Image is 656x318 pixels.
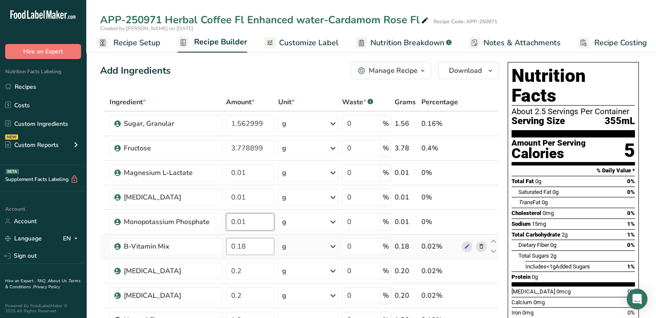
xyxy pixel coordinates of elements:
span: 15mg [532,221,546,227]
div: 0.16% [421,118,458,129]
span: 2g [562,231,568,238]
span: Calcium [512,299,532,306]
span: Saturated Fat [518,189,551,195]
span: 0% [627,189,635,195]
span: 0g [542,199,548,206]
span: Includes Added Sugars [525,263,590,270]
div: [MEDICAL_DATA] [124,192,217,203]
div: 3.78 [395,143,418,153]
span: Protein [512,274,530,280]
span: 0mcg [556,288,571,295]
span: Recipe Costing [594,37,647,49]
div: Open Intercom Messenger [627,289,647,309]
div: 0.02% [421,290,458,301]
div: About 2.5 Servings Per Container [512,107,635,116]
div: 0.4% [421,143,458,153]
div: 0% [421,168,458,178]
span: Total Fat [512,178,534,184]
span: 0mg [534,299,545,306]
div: g [282,168,286,178]
span: 0g [552,189,559,195]
div: 0.20 [395,266,418,276]
a: About Us . [48,278,69,284]
div: g [282,118,286,129]
section: % Daily Value * [512,165,635,176]
div: 5 [624,139,635,162]
a: Customize Label [264,33,339,53]
div: Fructose [124,143,217,153]
div: 0.02% [421,241,458,252]
div: APP-250971 Herbal Coffee Fl Enhanced water-Cardamom Rose Fl [100,12,430,28]
div: Monopotassium Phosphate [124,217,217,227]
div: [MEDICAL_DATA] [124,290,217,301]
span: Cholesterol [512,210,541,216]
span: Total Carbohydrate [512,231,560,238]
span: 0% [628,288,635,295]
a: Recipe Setup [97,33,160,53]
span: 0% [627,242,635,248]
span: Recipe Setup [113,37,160,49]
span: 0g [535,178,541,184]
div: g [282,192,286,203]
div: 0.02% [421,266,458,276]
span: Recipe Builder [194,36,247,48]
span: 0% [627,178,635,184]
span: 0mg [543,210,554,216]
div: g [282,217,286,227]
span: Unit [278,97,294,107]
div: Custom Reports [5,140,59,150]
div: NEW [5,134,18,140]
span: Nutrition Breakdown [370,37,444,49]
div: g [282,266,286,276]
i: Trans [518,199,533,206]
div: BETA [6,169,19,174]
div: Amount Per Serving [512,139,586,147]
span: Customize Label [279,37,339,49]
span: 0% [627,210,635,216]
div: Manage Recipe [369,65,417,76]
span: Ingredient [110,97,146,107]
span: Serving Size [512,116,565,127]
span: Dietary Fiber [518,242,549,248]
a: FAQ . [38,278,48,284]
span: 0g [550,242,556,248]
span: 1% [627,221,635,227]
span: Total Sugars [518,253,549,259]
span: Grams [395,97,416,107]
span: 2g [550,253,556,259]
div: Calories [512,147,586,160]
span: 1% [627,263,635,270]
span: 0mg [522,309,534,316]
button: Manage Recipe [351,62,431,79]
button: Download [438,62,499,79]
div: [MEDICAL_DATA] [124,266,217,276]
span: 0% [628,309,635,316]
span: Percentage [421,97,458,107]
a: Language [5,231,42,246]
div: Add Ingredients [100,64,171,78]
a: Recipe Costing [578,33,647,53]
div: g [282,241,286,252]
button: Hire an Expert [5,44,81,59]
span: Amount [226,97,254,107]
div: EN [63,234,81,244]
span: Created by [PERSON_NAME] on [DATE] [100,25,193,32]
a: Notes & Attachments [469,33,561,53]
span: Fat [518,199,540,206]
span: Sodium [512,221,530,227]
div: Waste [342,97,373,107]
span: 1% [627,231,635,238]
div: 0.20 [395,290,418,301]
span: [MEDICAL_DATA] [512,288,555,295]
span: 0g [532,274,538,280]
div: g [282,290,286,301]
div: 0% [421,217,458,227]
a: Recipe Builder [178,32,247,53]
div: 0% [421,192,458,203]
div: 0.01 [395,192,418,203]
span: 355mL [605,116,635,127]
span: Download [449,65,482,76]
div: 0.01 [395,217,418,227]
span: Iron [512,309,521,316]
div: B-Vitamin Mix [124,241,217,252]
